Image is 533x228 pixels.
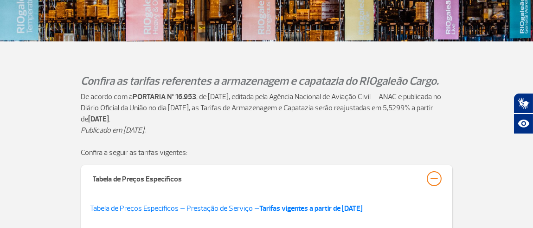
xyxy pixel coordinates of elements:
em: Publicado em [DATE]. [81,126,146,135]
button: Tabela de Preços Específicos [92,171,441,187]
p: De acordo com a , de [DATE], editada pela Agência Nacional de Aviação Civil – ANAC e publicada no... [81,91,452,125]
div: Tabela de Preços Específicos [93,171,182,184]
strong: [DATE] [89,114,109,124]
p: Confira as tarifas referentes a armazenagem e capatazia do RIOgaleão Cargo. [81,73,452,89]
strong: Tarifas vigentes a partir de [DATE] [260,204,363,213]
p: Confira a seguir as tarifas vigentes: [81,147,452,158]
button: Abrir tradutor de língua de sinais. [514,93,533,114]
button: Abrir recursos assistivos. [514,114,533,134]
a: Tabela de Preços Específicos – Prestação de Serviço –Tarifas vigentes a partir de [DATE] [90,204,363,213]
strong: PORTARIA Nº 16.953 [133,92,197,101]
div: Plugin de acessibilidade da Hand Talk. [514,93,533,134]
